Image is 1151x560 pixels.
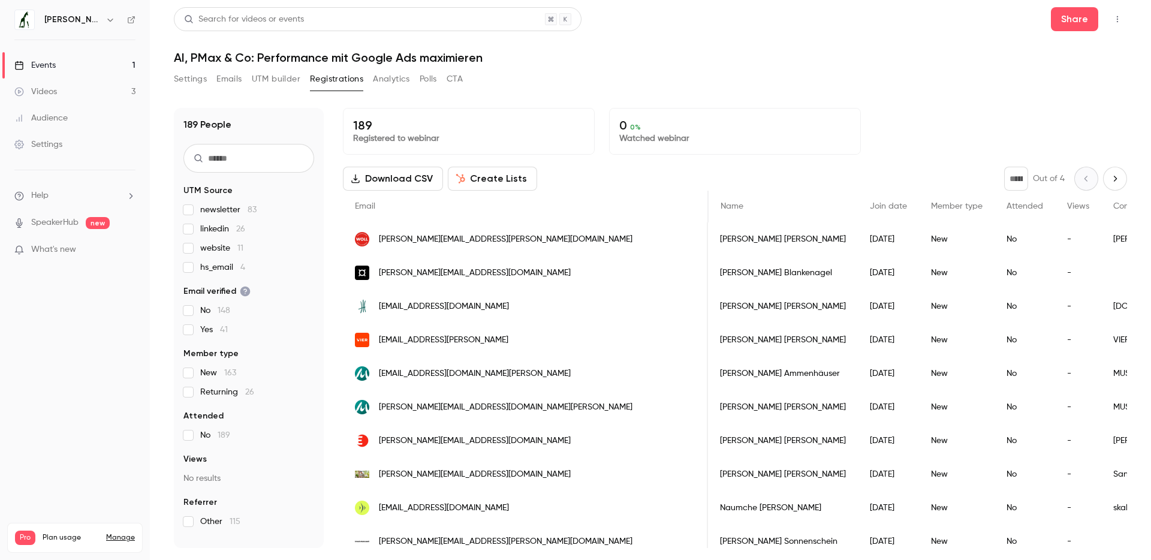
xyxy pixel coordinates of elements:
[224,369,236,377] span: 163
[708,390,858,424] div: [PERSON_NAME] [PERSON_NAME]
[1055,525,1101,558] div: -
[995,256,1055,290] div: No
[858,357,919,390] div: [DATE]
[1055,491,1101,525] div: -
[995,390,1055,424] div: No
[31,216,79,229] a: SpeakerHub
[31,243,76,256] span: What's new
[236,225,245,233] span: 26
[183,453,207,465] span: Views
[995,457,1055,491] div: No
[218,306,230,315] span: 148
[858,491,919,525] div: [DATE]
[931,202,983,210] span: Member type
[220,326,228,334] span: 41
[1051,7,1098,31] button: Share
[343,167,443,191] button: Download CSV
[183,472,314,484] p: No results
[919,457,995,491] div: New
[200,204,257,216] span: newsletter
[1055,323,1101,357] div: -
[252,70,300,89] button: UTM builder
[379,300,509,313] span: [EMAIL_ADDRESS][DOMAIN_NAME]
[708,491,858,525] div: Naumche [PERSON_NAME]
[919,525,995,558] div: New
[1055,424,1101,457] div: -
[184,13,304,26] div: Search for videos or events
[14,59,56,71] div: Events
[379,334,508,347] span: [EMAIL_ADDRESS][PERSON_NAME]
[355,400,369,414] img: musik-meyer.de
[379,502,509,514] span: [EMAIL_ADDRESS][DOMAIN_NAME]
[919,290,995,323] div: New
[420,70,437,89] button: Polls
[919,323,995,357] div: New
[200,516,240,528] span: Other
[200,367,236,379] span: New
[31,189,49,202] span: Help
[858,290,919,323] div: [DATE]
[200,324,228,336] span: Yes
[355,232,369,246] img: woll.de
[1055,222,1101,256] div: -
[355,266,369,280] img: re-cap.com
[708,256,858,290] div: [PERSON_NAME] Blankenagel
[230,517,240,526] span: 115
[379,435,571,447] span: [PERSON_NAME][EMAIL_ADDRESS][DOMAIN_NAME]
[708,323,858,357] div: [PERSON_NAME] [PERSON_NAME]
[200,429,230,441] span: No
[355,366,369,381] img: musik-meyer.de
[240,263,245,272] span: 4
[858,525,919,558] div: [DATE]
[355,534,369,549] img: kreativkarussell.de
[245,388,254,396] span: 26
[183,496,217,508] span: Referrer
[353,133,584,144] p: Registered to webinar
[200,305,230,317] span: No
[355,433,369,448] img: edenred.com
[183,185,233,197] span: UTM Source
[870,202,907,210] span: Join date
[708,290,858,323] div: [PERSON_NAME] [PERSON_NAME]
[183,410,224,422] span: Attended
[919,256,995,290] div: New
[858,222,919,256] div: [DATE]
[708,222,858,256] div: [PERSON_NAME] [PERSON_NAME]
[448,167,537,191] button: Create Lists
[379,233,632,246] span: [PERSON_NAME][EMAIL_ADDRESS][PERSON_NAME][DOMAIN_NAME]
[106,533,135,543] a: Manage
[14,139,62,150] div: Settings
[183,185,314,528] section: facet-groups
[200,261,245,273] span: hs_email
[858,424,919,457] div: [DATE]
[379,401,632,414] span: [PERSON_NAME][EMAIL_ADDRESS][DOMAIN_NAME][PERSON_NAME]
[355,202,375,210] span: Email
[379,267,571,279] span: [PERSON_NAME][EMAIL_ADDRESS][DOMAIN_NAME]
[1067,202,1089,210] span: Views
[379,468,571,481] span: [PERSON_NAME][EMAIL_ADDRESS][DOMAIN_NAME]
[721,202,743,210] span: Name
[310,70,363,89] button: Registrations
[630,123,641,131] span: 0 %
[995,525,1055,558] div: No
[183,118,231,132] h1: 189 People
[858,256,919,290] div: [DATE]
[355,299,369,314] img: cosmogony.de
[858,457,919,491] div: [DATE]
[183,285,251,297] span: Email verified
[355,471,369,478] img: joviva.de
[858,323,919,357] div: [DATE]
[15,531,35,545] span: Pro
[708,424,858,457] div: [PERSON_NAME] [PERSON_NAME]
[373,70,410,89] button: Analytics
[14,86,57,98] div: Videos
[447,70,463,89] button: CTA
[619,133,851,144] p: Watched webinar
[355,333,369,347] img: vier.ai
[44,14,101,26] h6: [PERSON_NAME] von [PERSON_NAME] IMPACT
[248,206,257,214] span: 83
[218,431,230,439] span: 189
[1055,290,1101,323] div: -
[43,533,99,543] span: Plan usage
[619,118,851,133] p: 0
